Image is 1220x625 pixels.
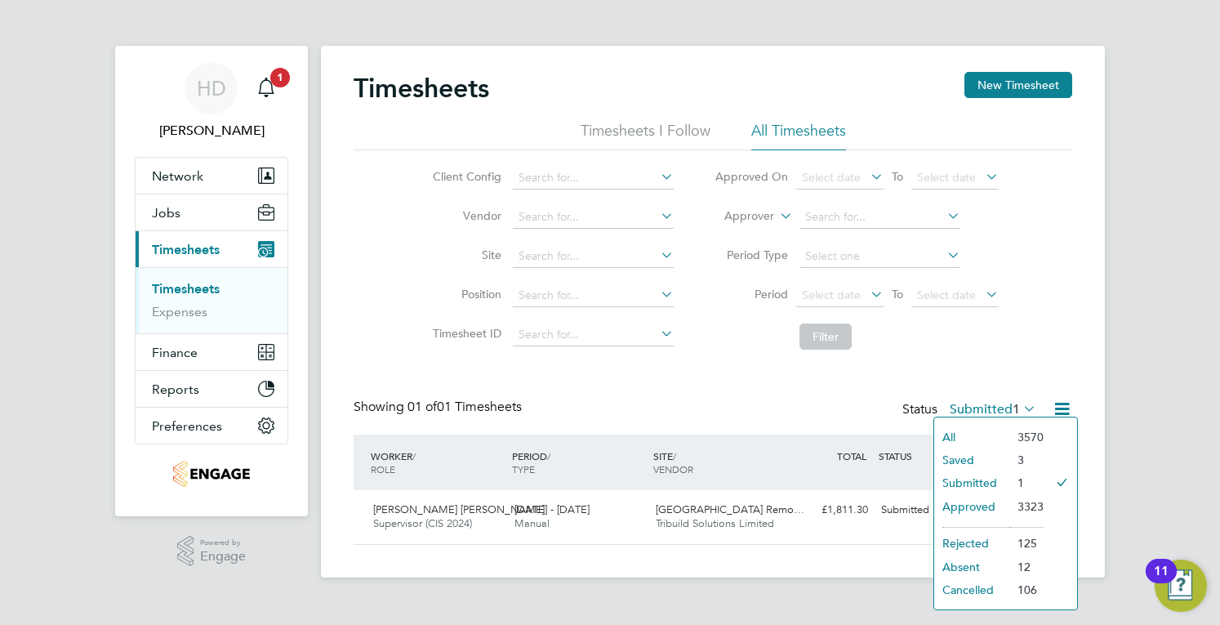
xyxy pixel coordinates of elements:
[964,72,1072,98] button: New Timesheet
[934,556,1009,578] li: Absent
[1009,495,1044,518] li: 3323
[152,345,198,360] span: Finance
[547,449,550,462] span: /
[1009,532,1044,555] li: 125
[1009,556,1044,578] li: 12
[934,495,1009,518] li: Approved
[373,502,545,516] span: [PERSON_NAME] [PERSON_NAME]
[428,287,501,301] label: Position
[902,399,1040,422] div: Status
[887,166,908,187] span: To
[135,461,288,487] a: Go to home page
[513,284,674,307] input: Search for...
[428,208,501,223] label: Vendor
[371,462,395,475] span: ROLE
[1009,471,1044,494] li: 1
[136,158,287,194] button: Network
[152,281,220,297] a: Timesheets
[887,283,908,305] span: To
[875,497,960,524] div: Submitted
[802,170,861,185] span: Select date
[934,532,1009,555] li: Rejected
[656,502,804,516] span: [GEOGRAPHIC_DATA] Remo…
[950,401,1036,417] label: Submitted
[1009,578,1044,601] li: 106
[790,497,875,524] div: £1,811.30
[354,399,525,416] div: Showing
[508,441,649,484] div: PERIOD
[135,62,288,141] a: HD[PERSON_NAME]
[513,206,674,229] input: Search for...
[514,516,550,530] span: Manual
[513,167,674,190] input: Search for...
[875,441,960,471] div: STATUS
[354,72,489,105] h2: Timesheets
[701,208,774,225] label: Approver
[751,121,846,150] li: All Timesheets
[581,121,710,150] li: Timesheets I Follow
[152,382,199,397] span: Reports
[152,418,222,434] span: Preferences
[513,324,674,346] input: Search for...
[934,449,1009,471] li: Saved
[152,242,220,257] span: Timesheets
[412,449,416,462] span: /
[802,288,861,302] span: Select date
[428,169,501,184] label: Client Config
[428,326,501,341] label: Timesheet ID
[428,248,501,262] label: Site
[799,245,960,268] input: Select one
[373,516,472,530] span: Supervisor (CIS 2024)
[270,68,290,87] span: 1
[513,245,674,268] input: Search for...
[656,516,774,530] span: Tribuild Solutions Limited
[200,550,246,564] span: Engage
[1009,426,1044,449] li: 3570
[135,121,288,141] span: Holly Dunnage
[136,334,287,370] button: Finance
[799,206,960,229] input: Search for...
[715,169,788,184] label: Approved On
[799,324,852,350] button: Filter
[715,287,788,301] label: Period
[514,502,590,516] span: [DATE] - [DATE]
[136,371,287,407] button: Reports
[917,170,976,185] span: Select date
[115,46,308,516] nav: Main navigation
[136,267,287,333] div: Timesheets
[837,449,866,462] span: TOTAL
[152,168,203,184] span: Network
[934,426,1009,449] li: All
[197,78,226,99] span: HD
[653,462,693,475] span: VENDOR
[136,231,287,267] button: Timesheets
[649,441,790,484] div: SITE
[512,462,535,475] span: TYPE
[152,205,180,221] span: Jobs
[1155,560,1207,612] button: Open Resource Center, 11 new notifications
[200,536,246,550] span: Powered by
[407,399,437,415] span: 01 of
[1154,571,1169,592] div: 11
[173,461,249,487] img: tribuildsolutions-logo-retina.png
[136,194,287,230] button: Jobs
[152,304,207,319] a: Expenses
[673,449,676,462] span: /
[136,408,287,444] button: Preferences
[177,536,247,567] a: Powered byEngage
[1009,449,1044,471] li: 3
[934,471,1009,494] li: Submitted
[934,578,1009,601] li: Cancelled
[917,288,976,302] span: Select date
[250,62,283,114] a: 1
[407,399,522,415] span: 01 Timesheets
[1013,401,1020,417] span: 1
[715,248,788,262] label: Period Type
[367,441,508,484] div: WORKER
